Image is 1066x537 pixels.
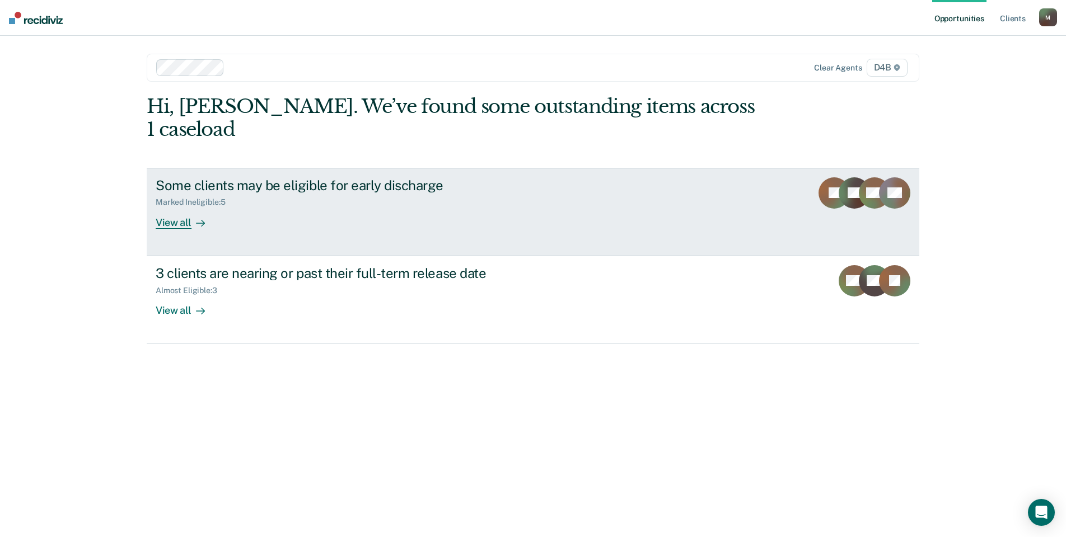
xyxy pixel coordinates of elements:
[1039,8,1057,26] button: M
[147,256,919,344] a: 3 clients are nearing or past their full-term release dateAlmost Eligible:3View all
[156,295,218,317] div: View all
[867,59,908,77] span: D4B
[147,168,919,256] a: Some clients may be eligible for early dischargeMarked Ineligible:5View all
[156,207,218,229] div: View all
[1028,499,1055,526] div: Open Intercom Messenger
[814,63,862,73] div: Clear agents
[147,95,765,141] div: Hi, [PERSON_NAME]. We’ve found some outstanding items across 1 caseload
[156,265,549,281] div: 3 clients are nearing or past their full-term release date
[156,286,226,295] div: Almost Eligible : 3
[156,177,549,194] div: Some clients may be eligible for early discharge
[9,12,63,24] img: Recidiviz
[156,197,234,207] div: Marked Ineligible : 5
